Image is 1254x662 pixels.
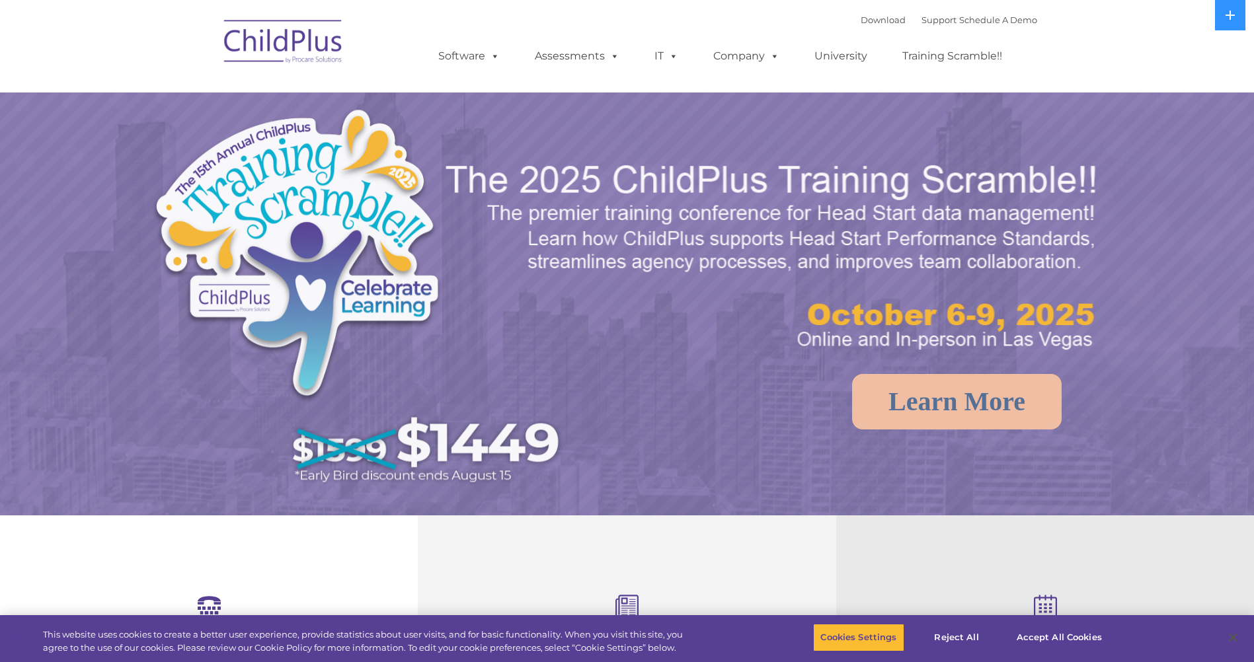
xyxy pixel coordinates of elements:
a: Schedule A Demo [959,15,1037,25]
a: Learn More [852,374,1062,429]
a: Company [700,43,793,69]
button: Cookies Settings [813,624,904,651]
button: Reject All [916,624,998,651]
button: Accept All Cookies [1009,624,1109,651]
a: Training Scramble!! [889,43,1015,69]
font: | [861,15,1037,25]
a: Support [921,15,957,25]
a: Assessments [522,43,633,69]
img: ChildPlus by Procare Solutions [217,11,350,77]
a: University [801,43,881,69]
a: Software [425,43,513,69]
a: IT [641,43,691,69]
div: This website uses cookies to create a better user experience, provide statistics about user visit... [43,628,689,654]
a: Download [861,15,906,25]
button: Close [1218,623,1247,652]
